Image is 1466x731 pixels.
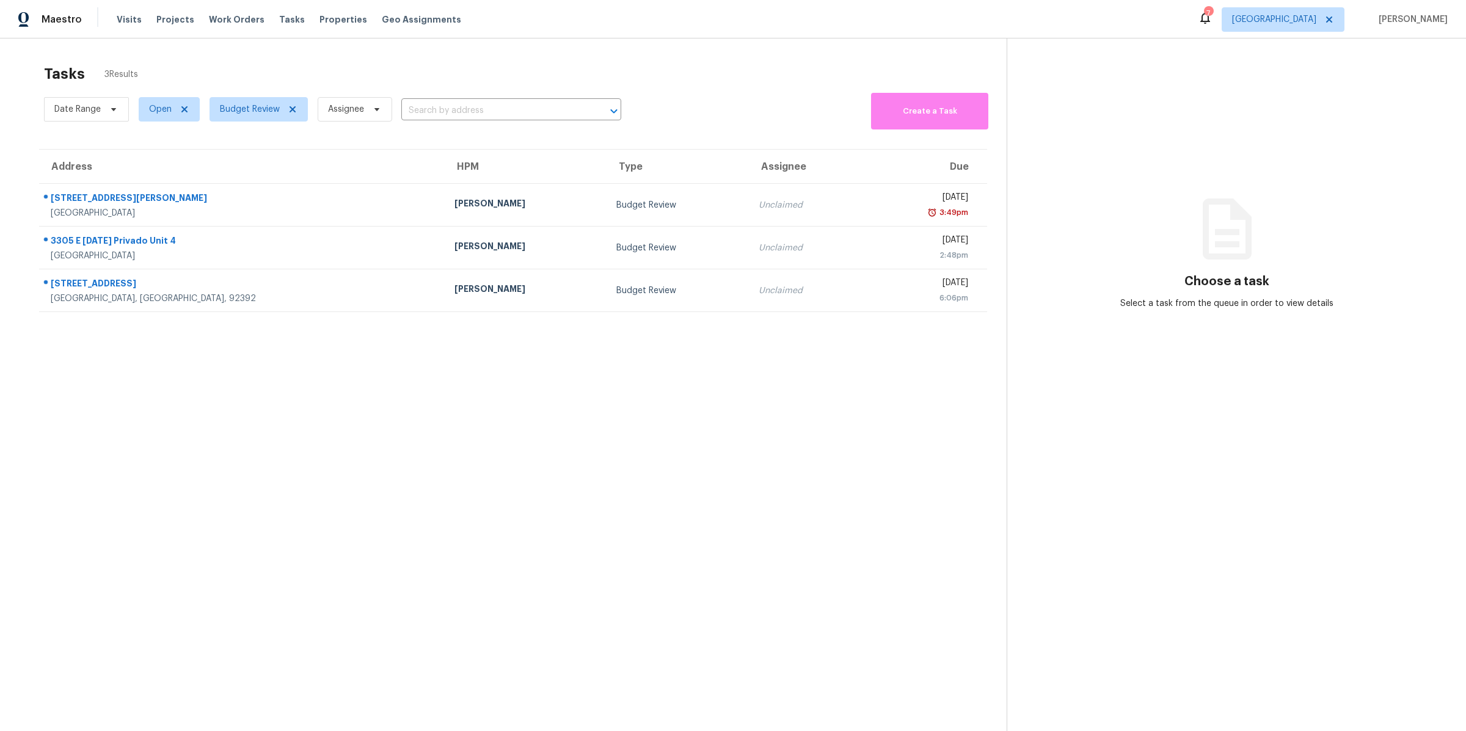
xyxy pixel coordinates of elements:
th: Type [607,150,749,184]
div: [PERSON_NAME] [454,283,597,298]
span: Assignee [328,103,364,115]
th: Assignee [749,150,862,184]
span: [PERSON_NAME] [1374,13,1448,26]
span: Work Orders [209,13,264,26]
h3: Choose a task [1184,275,1269,288]
div: [GEOGRAPHIC_DATA] [51,207,435,219]
th: Address [39,150,445,184]
div: Unclaimed [759,242,853,254]
span: Tasks [279,15,305,24]
h2: Tasks [44,68,85,80]
span: 3 Results [104,68,138,81]
span: [GEOGRAPHIC_DATA] [1232,13,1316,26]
div: 6:06pm [872,292,968,304]
div: [STREET_ADDRESS] [51,277,435,293]
span: Date Range [54,103,101,115]
div: [DATE] [872,191,968,206]
input: Search by address [401,101,587,120]
div: Budget Review [616,242,739,254]
div: [PERSON_NAME] [454,197,597,213]
div: Select a task from the queue in order to view details [1117,297,1337,310]
div: 7 [1204,7,1213,20]
div: [DATE] [872,277,968,292]
span: Open [149,103,172,115]
th: HPM [445,150,607,184]
div: [GEOGRAPHIC_DATA] [51,250,435,262]
img: Overdue Alarm Icon [927,206,937,219]
span: Maestro [42,13,82,26]
div: 3305 E [DATE] Privado Unit 4 [51,235,435,250]
div: 2:48pm [872,249,968,261]
div: Unclaimed [759,285,853,297]
div: [PERSON_NAME] [454,240,597,255]
span: Geo Assignments [382,13,461,26]
div: Budget Review [616,285,739,297]
th: Due [862,150,987,184]
span: Budget Review [220,103,280,115]
span: Properties [319,13,367,26]
div: Unclaimed [759,199,853,211]
span: Create a Task [877,104,982,118]
div: [GEOGRAPHIC_DATA], [GEOGRAPHIC_DATA], 92392 [51,293,435,305]
button: Create a Task [871,93,988,129]
div: Budget Review [616,199,739,211]
span: Projects [156,13,194,26]
div: [STREET_ADDRESS][PERSON_NAME] [51,192,435,207]
div: [DATE] [872,234,968,249]
button: Open [605,103,622,120]
span: Visits [117,13,142,26]
div: 3:49pm [937,206,968,219]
